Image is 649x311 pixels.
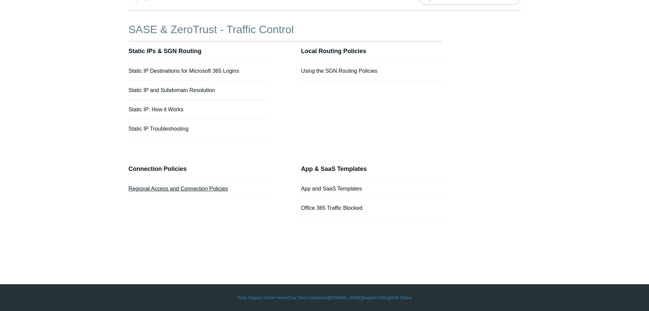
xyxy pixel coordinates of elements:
a: Regional Access and Connection Policies [128,186,228,192]
a: Your Todyl Dashboard [289,295,328,301]
a: Static IP and Subdomain Resolution [128,87,215,93]
a: App & SaaS Templates [301,165,367,172]
a: Support Policy [363,295,389,301]
a: Static IP Destinations for Microsoft 365 Logins [128,68,239,74]
a: [DOMAIN_NAME] [329,295,362,301]
a: Using the SGN Routing Policies [301,68,377,74]
h1: SASE & ZeroTrust - Traffic Control [128,21,442,38]
a: App and SaaS Templates [301,186,362,192]
div: | | | | [128,295,521,301]
a: Static IPs & SGN Routing [128,48,201,54]
a: Connection Policies [128,165,187,172]
a: Todyl Support Center Home [238,295,288,301]
a: Local Routing Policies [301,48,366,54]
a: Office 365 Traffic Blocked [301,205,362,211]
a: SGN Status [390,295,411,301]
a: Static IP Troubleshooting [128,126,189,132]
a: Static IP: How it Works [128,107,183,112]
